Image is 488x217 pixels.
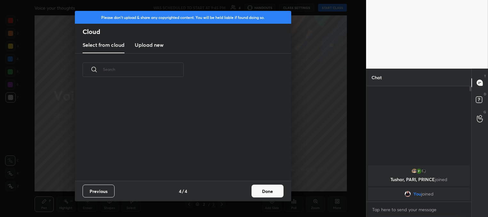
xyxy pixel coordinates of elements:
div: grid [75,84,284,181]
span: joined [435,176,447,182]
h4: / [182,188,184,195]
span: joined [421,191,433,196]
span: You [413,191,421,196]
p: Chat [366,69,387,86]
p: T [484,74,486,79]
p: G [484,110,486,114]
p: D [484,92,486,96]
button: Previous [83,185,115,197]
h4: 4 [179,188,181,195]
input: Search [103,56,184,83]
p: Tushar, PARI, PRINCE [372,177,466,182]
button: Done [252,185,284,197]
h4: 4 [185,188,187,195]
div: grid [366,164,471,202]
img: 9625ca254c9a4c39afd5df72150ff80f.jpg [404,191,411,197]
img: 3fb1fb7925134e51ae6eba03aac1c5c6.jpg [420,168,427,174]
h3: Select from cloud [83,41,124,49]
div: Please don't upload & share any copyrighted content. You will be held liable if found doing so. [75,11,291,24]
h2: Cloud [83,28,291,36]
h3: Upload new [135,41,164,49]
img: 3 [416,168,422,174]
img: a79e799a5f39464aa1d97b677c77b513.jpg [411,168,418,174]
